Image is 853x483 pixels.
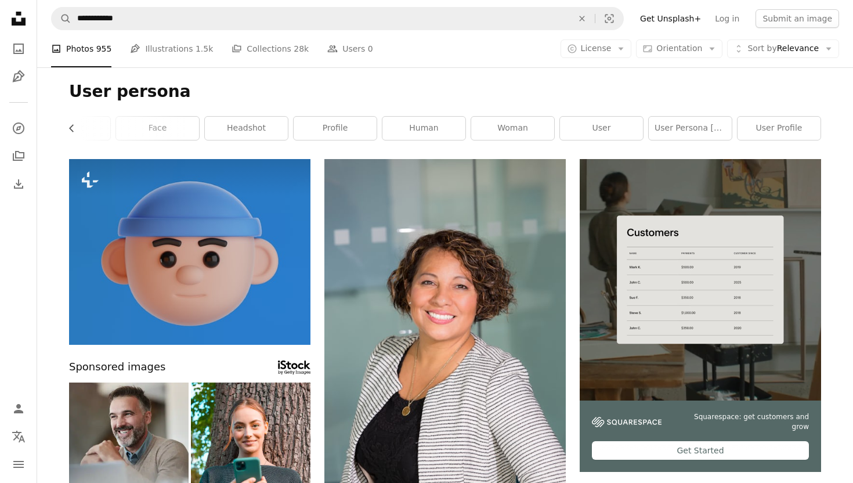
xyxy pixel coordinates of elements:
a: Explore [7,117,30,140]
span: Relevance [747,43,819,55]
a: Get Unsplash+ [633,9,708,28]
a: Log in [708,9,746,28]
a: Download History [7,172,30,196]
span: 0 [368,42,373,55]
button: scroll list to the left [69,117,82,140]
span: Squarespace: get customers and grow [675,412,809,432]
button: Visual search [595,8,623,30]
img: file-1747939142011-51e5cc87e3c9 [592,417,662,427]
a: user persona [DEMOGRAPHIC_DATA] [649,117,732,140]
a: Illustrations 1.5k [130,30,213,67]
a: A close up of a toy head on a blue background [69,247,310,257]
button: Language [7,425,30,448]
a: user profile [738,117,821,140]
a: Illustrations [7,65,30,88]
a: Home — Unsplash [7,7,30,33]
a: Users 0 [327,30,373,67]
a: profile [294,117,377,140]
span: License [581,44,612,53]
a: woman [471,117,554,140]
a: woman on focus photography [324,334,566,345]
a: Collections 28k [232,30,309,67]
button: Clear [569,8,595,30]
img: A close up of a toy head on a blue background [69,159,310,345]
button: Orientation [636,39,722,58]
span: 28k [294,42,309,55]
span: 1.5k [196,42,213,55]
a: Photos [7,37,30,60]
span: Sort by [747,44,776,53]
img: file-1747939376688-baf9a4a454ffimage [580,159,821,401]
a: user [560,117,643,140]
a: Log in / Sign up [7,397,30,420]
form: Find visuals sitewide [51,7,624,30]
a: face [116,117,199,140]
button: License [561,39,632,58]
button: Submit an image [756,9,839,28]
a: Collections [7,145,30,168]
div: Get Started [592,441,809,460]
button: Search Unsplash [52,8,71,30]
span: Orientation [656,44,702,53]
button: Sort byRelevance [727,39,839,58]
a: human [382,117,465,140]
span: Sponsored images [69,359,165,376]
h1: User persona [69,81,821,102]
button: Menu [7,453,30,476]
a: Squarespace: get customers and growGet Started [580,159,821,472]
a: headshot [205,117,288,140]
